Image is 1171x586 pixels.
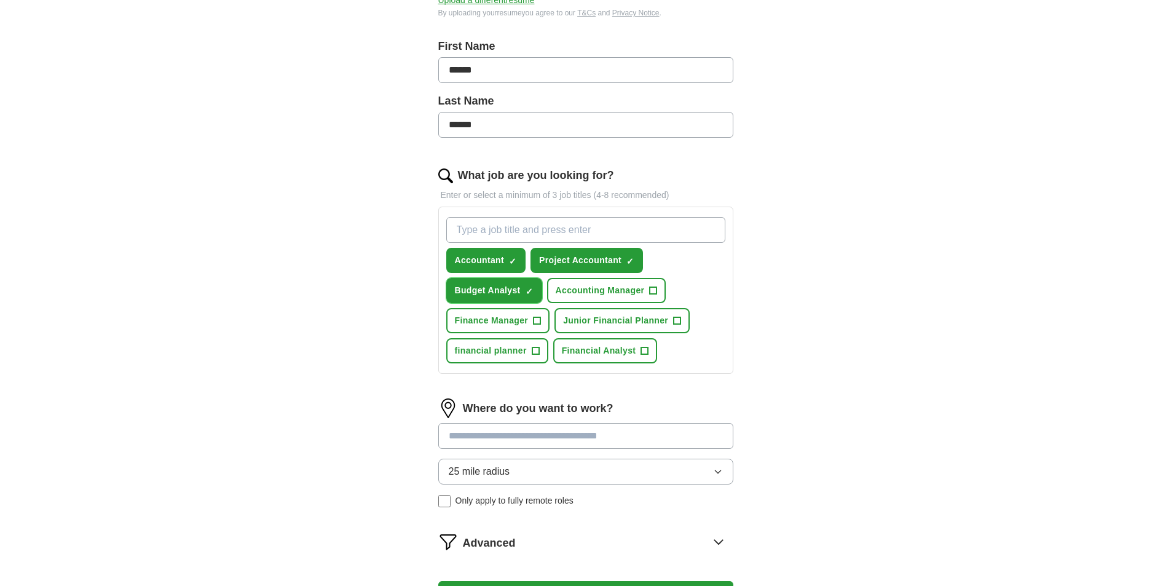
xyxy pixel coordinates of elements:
[577,9,596,17] a: T&Cs
[562,344,636,357] span: Financial Analyst
[438,495,451,507] input: Only apply to fully remote roles
[563,314,668,327] span: Junior Financial Planner
[547,278,666,303] button: Accounting Manager
[455,494,574,507] span: Only apply to fully remote roles
[455,314,529,327] span: Finance Manager
[509,256,516,266] span: ✓
[463,535,516,552] span: Advanced
[554,308,690,333] button: Junior Financial Planner
[438,168,453,183] img: search.png
[438,38,733,55] label: First Name
[530,248,643,273] button: Project Accountant✓
[438,189,733,202] p: Enter or select a minimum of 3 job titles (4-8 recommended)
[455,344,527,357] span: financial planner
[438,398,458,418] img: location.png
[539,254,621,267] span: Project Accountant
[446,338,548,363] button: financial planner
[612,9,660,17] a: Privacy Notice
[438,532,458,552] img: filter
[438,459,733,485] button: 25 mile radius
[449,464,510,479] span: 25 mile radius
[446,217,725,243] input: Type a job title and press enter
[556,284,645,297] span: Accounting Manager
[626,256,634,266] span: ✓
[455,284,521,297] span: Budget Analyst
[463,400,613,417] label: Where do you want to work?
[455,254,505,267] span: Accountant
[438,93,733,109] label: Last Name
[458,167,614,184] label: What job are you looking for?
[526,287,533,296] span: ✓
[553,338,658,363] button: Financial Analyst
[446,248,526,273] button: Accountant✓
[438,7,733,18] div: By uploading your resume you agree to our and .
[446,308,550,333] button: Finance Manager
[446,278,542,303] button: Budget Analyst✓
